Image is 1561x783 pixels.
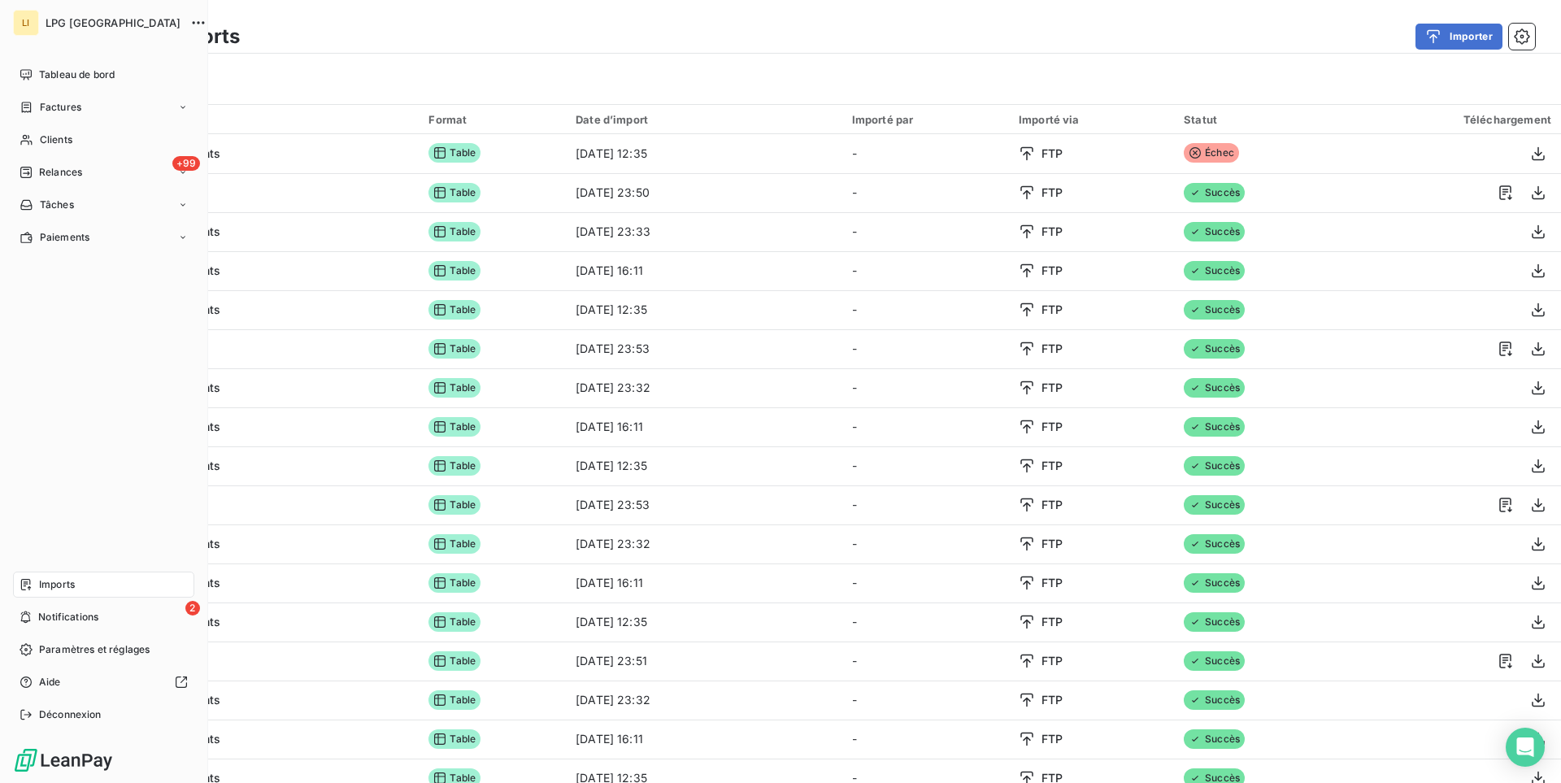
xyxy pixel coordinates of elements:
span: Tableau de bord [39,67,115,82]
td: - [842,212,1009,251]
span: Factures [40,100,81,115]
span: Succès [1184,651,1245,671]
span: Succès [1184,729,1245,749]
span: Table [428,729,480,749]
td: [DATE] 12:35 [566,134,842,173]
span: Table [428,300,480,320]
td: - [842,485,1009,524]
span: Tâches [40,198,74,212]
div: Format [428,113,556,126]
span: Déconnexion [39,707,102,722]
td: [DATE] 16:11 [566,251,842,290]
span: FTP [1041,653,1063,669]
span: Table [428,612,480,632]
span: Relances [39,165,82,180]
span: Table [428,534,480,554]
span: FTP [1041,692,1063,708]
td: [DATE] 23:53 [566,329,842,368]
td: - [842,524,1009,563]
span: FTP [1041,146,1063,162]
td: [DATE] 16:11 [566,563,842,602]
td: [DATE] 23:32 [566,524,842,563]
div: Statut [1184,113,1330,126]
td: - [842,602,1009,642]
span: Table [428,143,480,163]
span: FTP [1041,302,1063,318]
span: FTP [1041,185,1063,201]
span: FTP [1041,224,1063,240]
span: Table [428,261,480,281]
span: Succès [1184,183,1245,202]
div: Importé par [852,113,999,126]
div: Importé via [1019,113,1164,126]
div: Open Intercom Messenger [1506,728,1545,767]
span: Table [428,690,480,710]
span: FTP [1041,575,1063,591]
span: Paramètres et réglages [39,642,150,657]
td: [DATE] 23:53 [566,485,842,524]
span: FTP [1041,731,1063,747]
span: 2 [185,601,200,616]
span: LPG [GEOGRAPHIC_DATA] [46,16,180,29]
span: Table [428,651,480,671]
img: Logo LeanPay [13,747,114,773]
span: Succès [1184,612,1245,632]
div: Téléchargement [1350,113,1551,126]
a: Aide [13,669,194,695]
span: Imports [39,577,75,592]
span: Succès [1184,690,1245,710]
td: - [842,173,1009,212]
span: Échec [1184,143,1239,163]
td: [DATE] 12:35 [566,446,842,485]
span: Succès [1184,534,1245,554]
td: [DATE] 23:32 [566,681,842,720]
span: Succès [1184,495,1245,515]
td: - [842,446,1009,485]
td: - [842,407,1009,446]
span: FTP [1041,614,1063,630]
span: +99 [172,156,200,171]
td: [DATE] 23:50 [566,173,842,212]
button: Importer [1415,24,1502,50]
span: Succès [1184,417,1245,437]
span: FTP [1041,419,1063,435]
td: [DATE] 23:32 [566,368,842,407]
span: FTP [1041,263,1063,279]
td: - [842,329,1009,368]
span: Succès [1184,222,1245,241]
td: [DATE] 23:33 [566,212,842,251]
td: - [842,563,1009,602]
span: FTP [1041,497,1063,513]
td: [DATE] 12:35 [566,602,842,642]
td: [DATE] 12:35 [566,290,842,329]
span: Succès [1184,456,1245,476]
span: Table [428,339,480,359]
span: Table [428,495,480,515]
td: - [842,681,1009,720]
span: FTP [1041,380,1063,396]
span: Table [428,456,480,476]
span: Table [428,183,480,202]
span: FTP [1041,536,1063,552]
span: Table [428,378,480,398]
span: Paiements [40,230,89,245]
td: - [842,290,1009,329]
span: FTP [1041,341,1063,357]
span: Succès [1184,573,1245,593]
span: Table [428,573,480,593]
td: [DATE] 16:11 [566,720,842,759]
td: - [842,134,1009,173]
span: FTP [1041,458,1063,474]
td: - [842,368,1009,407]
span: Table [428,222,480,241]
td: [DATE] 23:51 [566,642,842,681]
td: - [842,720,1009,759]
span: Succès [1184,339,1245,359]
td: - [842,251,1009,290]
div: Import [78,112,409,127]
span: Clients [40,133,72,147]
span: Succès [1184,300,1245,320]
span: Aide [39,675,61,689]
span: Succès [1184,378,1245,398]
div: LI [13,10,39,36]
